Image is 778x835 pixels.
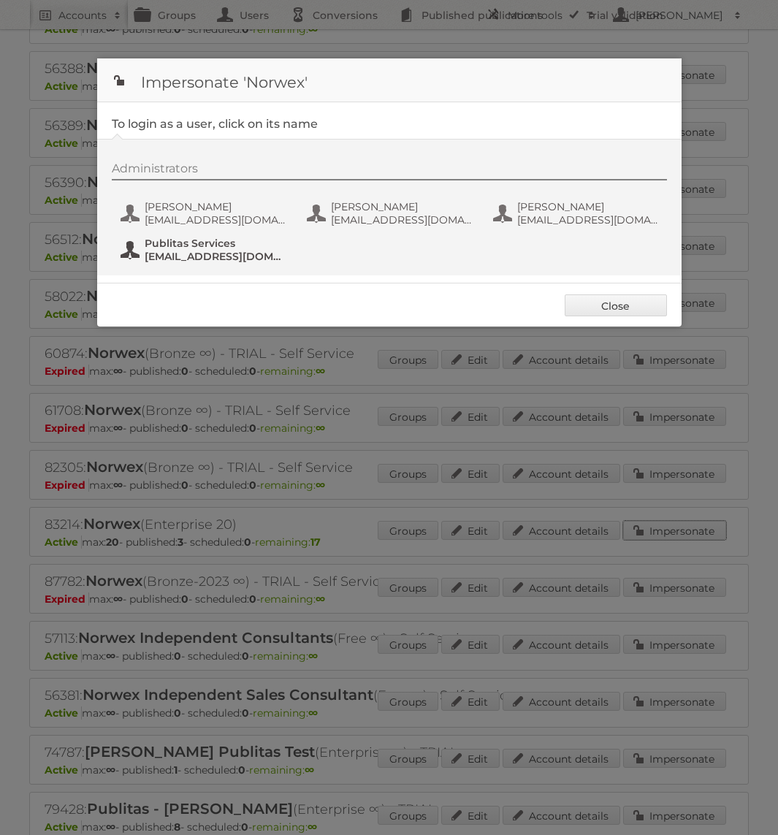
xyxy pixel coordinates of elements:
legend: To login as a user, click on its name [112,117,318,131]
button: [PERSON_NAME] [EMAIL_ADDRESS][DOMAIN_NAME] [305,199,477,228]
span: [PERSON_NAME] [331,200,473,213]
span: Publitas Services [145,237,286,250]
button: Publitas Services [EMAIL_ADDRESS][DOMAIN_NAME] [119,235,291,264]
span: [PERSON_NAME] [145,200,286,213]
a: Close [565,294,667,316]
span: [EMAIL_ADDRESS][DOMAIN_NAME] [145,250,286,263]
span: [EMAIL_ADDRESS][DOMAIN_NAME] [331,213,473,226]
h1: Impersonate 'Norwex' [97,58,682,102]
button: [PERSON_NAME] [EMAIL_ADDRESS][DOMAIN_NAME] [119,199,291,228]
span: [EMAIL_ADDRESS][DOMAIN_NAME] [145,213,286,226]
div: Administrators [112,161,667,180]
span: [PERSON_NAME] [517,200,659,213]
span: [EMAIL_ADDRESS][DOMAIN_NAME] [517,213,659,226]
button: [PERSON_NAME] [EMAIL_ADDRESS][DOMAIN_NAME] [492,199,663,228]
